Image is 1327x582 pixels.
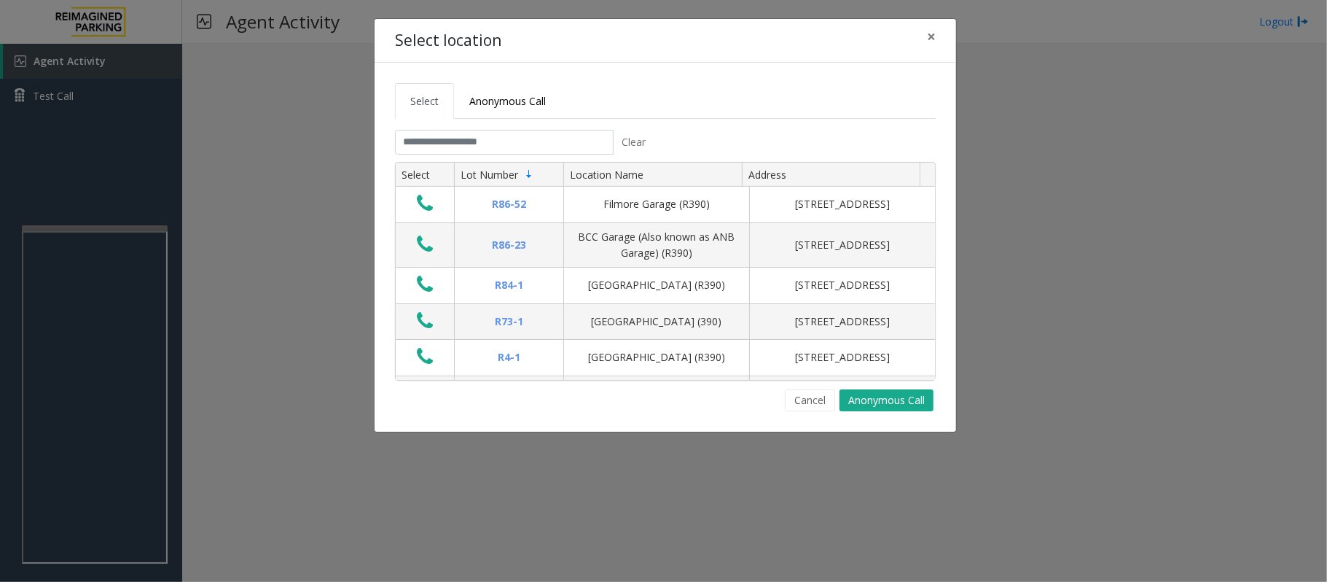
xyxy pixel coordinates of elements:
[759,277,926,293] div: [STREET_ADDRESS]
[395,29,501,53] h4: Select location
[927,26,936,47] span: ×
[759,196,926,212] div: [STREET_ADDRESS]
[917,19,946,55] button: Close
[410,94,439,108] span: Select
[469,94,546,108] span: Anonymous Call
[573,349,740,365] div: [GEOGRAPHIC_DATA] (R390)
[573,277,740,293] div: [GEOGRAPHIC_DATA] (R390)
[748,168,786,182] span: Address
[759,349,926,365] div: [STREET_ADDRESS]
[395,83,936,119] ul: Tabs
[463,349,555,365] div: R4-1
[523,168,535,180] span: Sortable
[759,314,926,330] div: [STREET_ADDRESS]
[396,163,935,380] div: Data table
[396,163,454,187] th: Select
[463,314,555,330] div: R73-1
[573,314,740,330] div: [GEOGRAPHIC_DATA] (390)
[570,168,643,182] span: Location Name
[463,237,555,253] div: R86-23
[785,389,835,411] button: Cancel
[759,237,926,253] div: [STREET_ADDRESS]
[573,196,740,212] div: Filmore Garage (R390)
[463,277,555,293] div: R84-1
[573,229,740,262] div: BCC Garage (Also known as ANB Garage) (R390)
[463,196,555,212] div: R86-52
[461,168,518,182] span: Lot Number
[614,130,654,155] button: Clear
[839,389,933,411] button: Anonymous Call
